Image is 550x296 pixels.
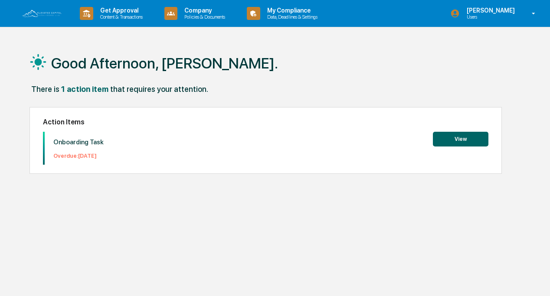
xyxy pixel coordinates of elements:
p: Data, Deadlines & Settings [260,14,322,20]
div: 1 action item [61,85,108,94]
div: There is [31,85,59,94]
p: Policies & Documents [177,14,229,20]
h1: Good Afternoon, [PERSON_NAME]. [51,55,278,72]
h2: Action Items [43,118,488,126]
button: View [433,132,488,146]
img: logo [21,9,62,18]
p: Content & Transactions [93,14,147,20]
p: Company [177,7,229,14]
p: Onboarding Task [53,138,104,146]
p: Get Approval [93,7,147,14]
p: Users [460,14,519,20]
a: View [433,134,488,143]
p: Overdue: [DATE] [53,153,104,159]
p: [PERSON_NAME] [460,7,519,14]
div: that requires your attention. [110,85,208,94]
p: My Compliance [260,7,322,14]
